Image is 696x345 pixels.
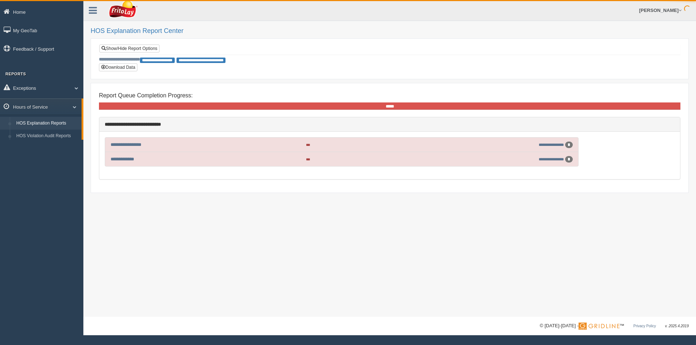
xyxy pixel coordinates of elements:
[633,324,656,328] a: Privacy Policy
[99,92,680,99] h4: Report Queue Completion Progress:
[91,28,689,35] h2: HOS Explanation Report Center
[665,324,689,328] span: v. 2025.4.2019
[13,117,82,130] a: HOS Explanation Reports
[540,322,689,330] div: © [DATE]-[DATE] - ™
[99,45,159,52] a: Show/Hide Report Options
[99,63,137,71] button: Download Data
[579,323,620,330] img: Gridline
[13,130,82,143] a: HOS Violation Audit Reports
